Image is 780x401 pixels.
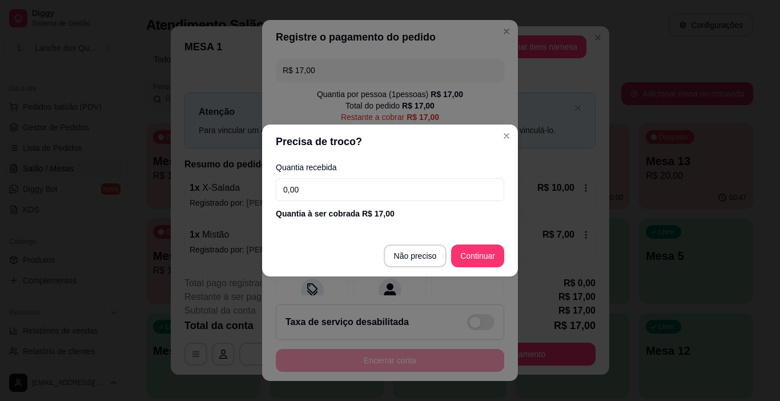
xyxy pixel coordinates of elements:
button: Close [497,127,516,145]
button: Continuar [451,244,504,267]
button: Não preciso [384,244,447,267]
header: Precisa de troco? [262,125,518,159]
label: Quantia recebida [276,163,504,171]
div: Quantia à ser cobrada R$ 17,00 [276,208,504,219]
